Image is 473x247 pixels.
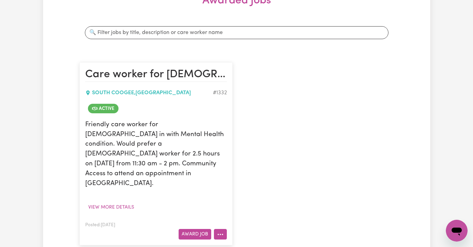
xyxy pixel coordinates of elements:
[446,220,468,242] iframe: Button to launch messaging window
[213,89,227,97] div: Job ID #1332
[214,229,227,240] button: More options
[88,104,119,113] span: Job is active
[85,68,227,82] h2: Care worker for lady with mental health condition
[85,26,388,39] input: 🔍 Filter jobs by title, description or care worker name
[85,202,137,213] button: View more details
[85,223,115,227] span: Posted: [DATE]
[85,120,227,189] p: Friendly care worker for [DEMOGRAPHIC_DATA] in with Mental Health condition. Would prefer a [DEMO...
[179,229,211,240] button: Award Job
[85,89,213,97] div: SOUTH COOGEE , [GEOGRAPHIC_DATA]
